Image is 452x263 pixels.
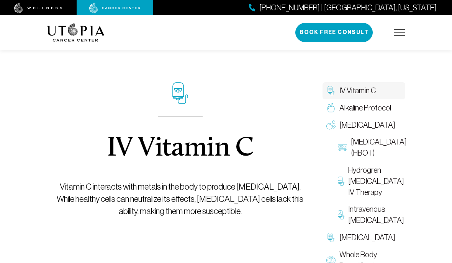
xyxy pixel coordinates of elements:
a: [MEDICAL_DATA] (HBOT) [334,133,405,162]
a: [MEDICAL_DATA] [323,229,405,246]
img: Alkaline Protocol [326,103,336,112]
span: [MEDICAL_DATA] [339,232,395,243]
span: Hydrogren [MEDICAL_DATA] IV Therapy [348,165,404,198]
h1: IV Vitamin C [107,135,254,162]
span: [MEDICAL_DATA] (HBOT) [351,136,407,159]
img: Chelation Therapy [326,233,336,242]
img: Hyperbaric Oxygen Therapy (HBOT) [338,143,347,152]
span: Alkaline Protocol [339,102,391,114]
button: Book Free Consult [295,23,373,42]
span: Intravenous [MEDICAL_DATA] [348,204,404,226]
img: Intravenous Ozone Therapy [338,210,344,219]
span: [PHONE_NUMBER] | [GEOGRAPHIC_DATA], [US_STATE] [259,2,437,13]
img: IV Vitamin C [326,86,336,95]
a: [PHONE_NUMBER] | [GEOGRAPHIC_DATA], [US_STATE] [249,2,437,13]
span: [MEDICAL_DATA] [339,120,395,131]
a: Hydrogren [MEDICAL_DATA] IV Therapy [334,162,405,201]
span: IV Vitamin C [339,85,376,96]
a: Alkaline Protocol [323,99,405,117]
a: [MEDICAL_DATA] [323,117,405,134]
img: cancer center [89,3,141,13]
a: IV Vitamin C [323,82,405,99]
img: Oxygen Therapy [326,120,336,130]
img: wellness [14,3,62,13]
img: Hydrogren Peroxide IV Therapy [338,177,344,186]
a: Intravenous [MEDICAL_DATA] [334,201,405,229]
p: Vitamin C interacts with metals in the body to produce [MEDICAL_DATA]. While healthy cells can ne... [56,181,304,218]
img: icon [172,82,188,104]
img: icon-hamburger [394,29,405,36]
img: logo [47,23,105,42]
